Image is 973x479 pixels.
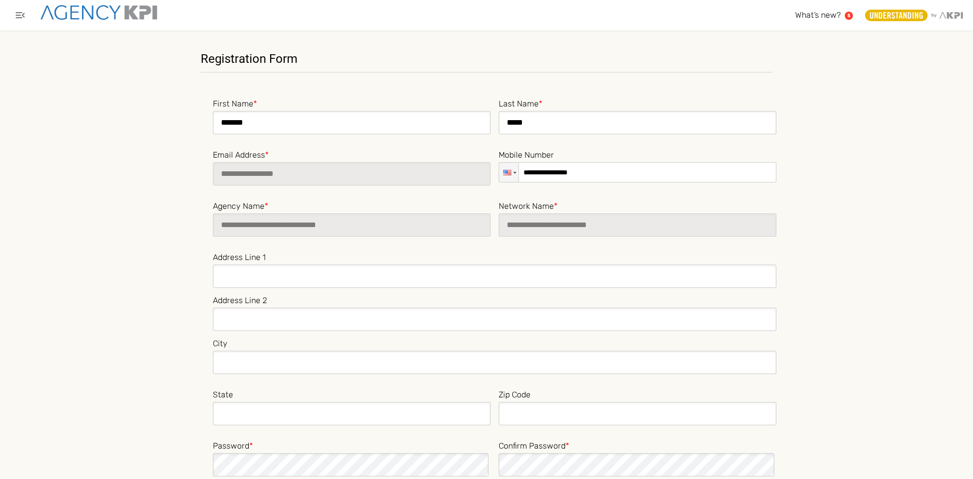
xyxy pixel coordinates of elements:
[499,198,776,212] label: Network Name
[213,292,776,307] label: Address Line 2
[845,12,853,20] a: 5
[499,163,518,182] div: United States: + 1
[795,10,841,20] span: What’s new?
[213,96,491,110] label: First Name
[213,198,491,212] label: Agency Name
[499,96,776,110] label: Last Name
[499,387,776,401] label: Zip Code
[213,336,776,350] label: City
[213,438,491,452] label: Password
[213,387,491,401] label: State
[499,438,776,452] label: Confirm Password
[201,51,772,67] h5: Registration Form
[213,147,491,161] label: Email Address
[847,13,850,18] text: 5
[213,249,776,264] label: Address Line 1
[499,147,776,161] label: Mobile Number
[41,5,157,20] img: agencykpi-logo-550x69-2d9e3fa8.png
